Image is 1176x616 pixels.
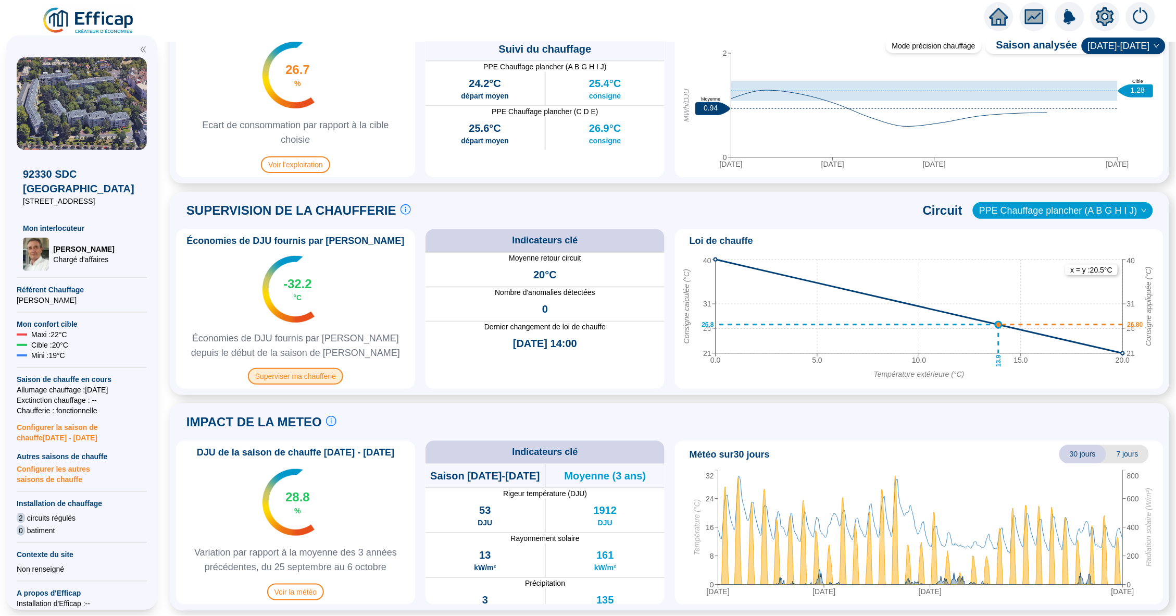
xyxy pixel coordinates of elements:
[1127,472,1140,481] tspan: 800
[283,276,312,292] span: -32.2
[1145,488,1153,566] tspan: Radiation solaire (W/m²)
[720,160,743,168] tspan: [DATE]
[262,256,315,323] img: indicateur températures
[17,549,147,560] span: Contexte du site
[1071,266,1113,274] text: x = y : 20.5 °C
[1111,587,1134,596] tspan: [DATE]
[180,545,411,574] span: Variation par rapport à la moyenne des 3 années précédentes, du 25 septembre au 6 octobre
[1154,43,1160,49] span: down
[31,350,65,361] span: Mini : 19 °C
[478,518,492,528] span: DJU
[27,513,76,523] span: circuits régulés
[1126,2,1155,31] img: alerts
[706,523,714,532] tspan: 16
[594,563,616,573] span: kW/m²
[1131,86,1145,94] text: 1.28
[17,295,147,305] span: [PERSON_NAME]
[702,321,715,328] text: 26.8
[285,61,310,78] span: 26.7
[1133,79,1144,84] text: Cible
[703,300,711,308] tspan: 31
[723,49,727,57] tspan: 2
[542,302,548,317] span: 0
[979,203,1147,218] span: PPE Chauffage plancher (A B G H I J)
[596,593,614,608] span: 135
[704,104,718,112] text: 0.94
[180,233,410,248] span: Économies de DJU fournis par [PERSON_NAME]
[1145,267,1153,347] tspan: Consigne appliquée (°C)
[482,593,488,608] span: 3
[589,91,621,101] span: consigne
[923,160,946,168] tspan: [DATE]
[564,469,646,484] span: Moyenne (3 ans)
[512,233,578,248] span: Indicateurs clé
[986,38,1078,54] span: Saison analysée
[17,395,147,405] span: Exctinction chauffage : --
[707,587,730,596] tspan: [DATE]
[589,121,621,135] span: 26.9°C
[812,356,823,364] tspan: 5.0
[683,269,691,343] tspan: Consigne calculée (°C)
[262,42,315,108] img: indicateur températures
[598,518,612,528] span: DJU
[294,78,301,89] span: %
[1128,321,1143,328] text: 26.80
[426,253,665,264] span: Moyenne retour circuit
[17,525,25,536] span: 0
[1088,38,1159,54] span: 2025-2026
[919,587,942,596] tspan: [DATE]
[1141,207,1147,214] span: down
[140,46,147,53] span: double-left
[710,581,714,589] tspan: 0
[594,503,617,518] span: 1912
[706,495,714,503] tspan: 24
[426,489,665,499] span: Rigeur température (DJU)
[27,525,55,536] span: batiment
[474,563,496,573] span: kW/m²
[723,153,727,162] tspan: 0
[703,324,711,332] tspan: 26
[1014,356,1028,364] tspan: 15.0
[469,76,501,91] span: 24.2°C
[17,513,25,523] span: 2
[923,202,962,219] span: Circuit
[294,292,302,303] span: °C
[1127,300,1135,308] tspan: 31
[401,204,411,215] span: info-circle
[430,469,540,484] span: Saison [DATE]-[DATE]
[479,503,491,518] span: 53
[1127,581,1131,589] tspan: 0
[426,288,665,298] span: Nombre d'anomalies détectées
[23,167,141,196] span: 92330 SDC [GEOGRAPHIC_DATA]
[693,499,702,556] tspan: Température (°C)
[1106,445,1149,464] span: 7 jours
[886,39,982,53] div: Mode précision chauffage
[589,76,621,91] span: 25.4°C
[589,135,621,146] span: consigne
[874,370,965,378] tspan: Température extérieure (°C)
[683,88,691,122] tspan: MWh/DJU
[42,6,136,35] img: efficap energie logo
[17,462,147,485] span: Configurer les autres saisons de chauffe
[813,587,836,596] tspan: [DATE]
[690,447,770,462] span: Météo sur 30 jours
[17,385,147,395] span: Allumage chauffage : [DATE]
[17,374,147,385] span: Saison de chauffe en cours
[912,356,926,364] tspan: 10.0
[285,489,310,506] span: 28.8
[1127,256,1135,265] tspan: 40
[426,534,665,544] span: Rayonnement solaire
[17,405,147,416] span: Chaufferie : fonctionnelle
[180,118,411,147] span: Ecart de consommation par rapport à la cible choisie
[499,42,592,56] span: Suivi du chauffage
[17,285,147,295] span: Référent Chauffage
[1059,445,1106,464] span: 30 jours
[261,156,330,173] span: Voir l'exploitation
[469,121,501,135] span: 25.6°C
[533,268,557,282] span: 20°C
[17,416,147,443] span: Configurer la saison de chauffe [DATE] - [DATE]
[1106,160,1129,168] tspan: [DATE]
[17,598,147,609] span: Installation d'Efficap : --
[53,244,114,254] span: [PERSON_NAME]
[17,588,147,598] span: A propos d'Efficap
